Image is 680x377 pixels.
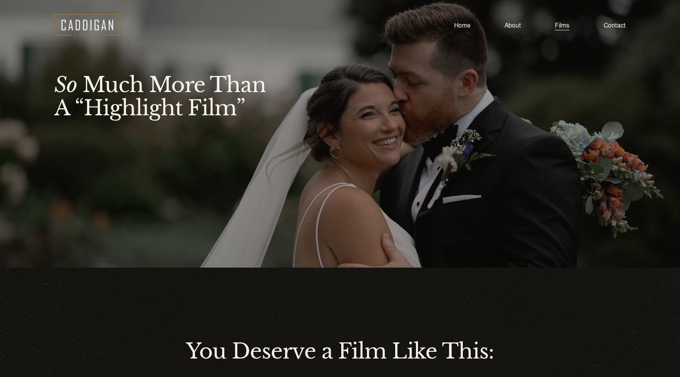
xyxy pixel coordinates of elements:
a: About [504,20,521,31]
img: Caddigan Films [54,14,120,37]
h2: Much More Than A “Highlight Film” [54,73,292,120]
a: Films [555,20,569,31]
p: You Deserve a Film Like This: [54,336,626,367]
a: Home [454,20,471,31]
em: So [54,72,77,98]
a: Contact [604,20,626,31]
